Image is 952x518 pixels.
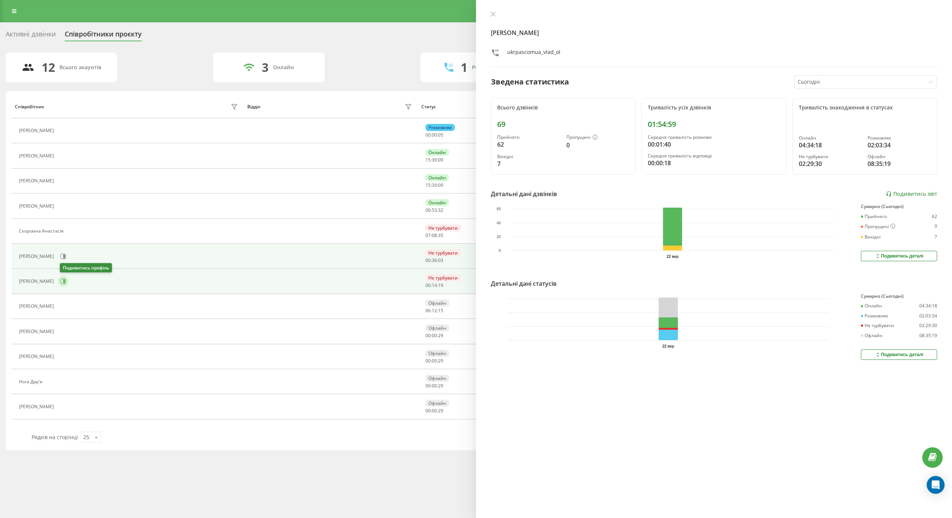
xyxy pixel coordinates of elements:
span: 15 [425,182,431,188]
div: 12 [42,60,55,74]
div: Середня тривалість розмови [648,135,780,140]
span: 29 [438,358,443,364]
h4: [PERSON_NAME] [491,28,937,37]
div: 04:34:18 [799,141,862,150]
div: : : [425,258,443,263]
div: Співробітник [15,104,44,109]
div: Вихідні [497,154,560,159]
span: 08 [432,232,437,239]
div: Розмовляє [425,124,455,131]
div: [PERSON_NAME] [19,128,56,133]
div: 7 [935,234,937,240]
div: Офлайн [425,300,449,307]
div: : : [425,233,443,238]
div: 0 [935,224,937,230]
div: Статус [421,104,436,109]
text: 22 вер [662,344,674,348]
div: Пропущені [566,135,630,141]
span: 29 [438,332,443,339]
div: Середня тривалість відповіді [648,153,780,159]
div: [PERSON_NAME] [19,204,56,209]
div: Офлайн [861,333,882,338]
div: : : [425,408,443,413]
div: Скоромна Анастасія [19,228,65,234]
div: Пропущені [861,224,895,230]
a: Подивитись звіт [886,191,937,197]
div: Офлайн [425,324,449,332]
div: Не турбувати [425,224,461,231]
div: 69 [497,120,629,129]
div: 00:01:40 [648,140,780,149]
div: 01:54:59 [648,120,780,129]
div: Співробітники проєкту [65,30,142,42]
span: 00 [432,383,437,389]
div: Зведена статистика [491,76,569,87]
span: 09 [438,157,443,163]
div: Подивитись профіль [60,263,112,272]
div: Відділ [247,104,260,109]
span: 35 [438,232,443,239]
div: Офлайн [425,400,449,407]
div: Подивитись деталі [875,253,923,259]
div: Подивитись деталі [875,352,923,358]
span: 15 [438,307,443,314]
div: Офлайн [868,154,931,159]
div: 08:35:19 [919,333,937,338]
div: 25 [83,434,89,441]
span: 39 [432,157,437,163]
span: 00 [432,407,437,414]
span: Рядків на сторінці [32,434,78,441]
div: 3 [262,60,268,74]
span: 15 [425,157,431,163]
div: [PERSON_NAME] [19,178,56,183]
div: 0 [566,141,630,150]
div: Детальні дані статусів [491,279,557,288]
div: Сумарно (Сьогодні) [861,294,937,299]
div: 62 [932,214,937,219]
span: 00 [425,332,431,339]
span: 00 [425,407,431,414]
div: Офлайн [425,375,449,382]
span: 00 [425,257,431,263]
span: 12 [432,307,437,314]
div: Не турбувати [425,249,461,256]
div: 02:03:34 [919,313,937,319]
div: [PERSON_NAME] [19,153,56,159]
div: Офлайн [425,350,449,357]
div: [PERSON_NAME] [19,304,56,309]
div: Не турбувати [425,274,461,281]
span: 36 [432,257,437,263]
div: [PERSON_NAME] [19,354,56,359]
span: 00 [432,358,437,364]
div: 1 [461,60,467,74]
div: : : [425,308,443,313]
div: Вихідні [861,234,881,240]
button: Подивитись деталі [861,251,937,261]
span: 00 [425,383,431,389]
span: 06 [425,307,431,314]
div: [PERSON_NAME] [19,329,56,334]
div: Активні дзвінки [6,30,56,42]
div: [PERSON_NAME] [19,254,56,259]
div: Розмовляє [868,135,931,141]
button: Подивитись деталі [861,349,937,360]
div: : : [425,333,443,338]
div: Прийнято [861,214,887,219]
div: Онлайн [861,303,882,308]
span: 32 [438,207,443,213]
div: Онлайн [425,174,449,181]
div: 02:29:30 [919,323,937,328]
div: : : [425,283,443,288]
span: 00 [425,132,431,138]
div: 04:34:18 [919,303,937,308]
span: 05 [438,132,443,138]
text: 20 [496,235,501,239]
div: 62 [497,140,560,149]
div: Тривалість усіх дзвінків [648,105,780,111]
div: [PERSON_NAME] [19,279,56,284]
span: 14 [432,282,437,288]
div: Онлайн [799,135,862,141]
span: 06 [425,207,431,213]
div: ukrpascomua_vlad_ol [507,48,560,59]
text: 60 [496,207,501,211]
